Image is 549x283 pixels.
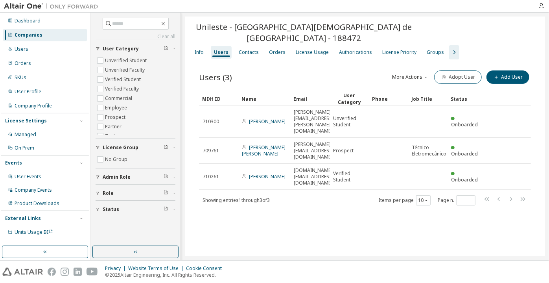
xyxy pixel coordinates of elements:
[296,49,329,55] div: License Usage
[105,272,227,278] p: © 2025 Altair Engineering, Inc. All Rights Reserved.
[438,195,475,205] span: Page n.
[203,118,219,125] span: 710300
[15,74,26,81] div: SKUs
[105,56,148,65] label: Unverified Student
[2,268,43,276] img: altair_logo.svg
[5,215,41,222] div: External Links
[164,46,168,52] span: Clear filter
[15,131,36,138] div: Managed
[15,200,59,207] div: Product Downloads
[411,92,444,105] div: Job Title
[103,144,138,151] span: License Group
[103,190,114,196] span: Role
[294,109,333,134] span: [PERSON_NAME][EMAIL_ADDRESS][PERSON_NAME][DOMAIN_NAME]
[199,72,232,83] span: Users (3)
[333,92,366,105] div: User Category
[412,144,446,157] span: Técnico Eletromecânico
[190,21,418,43] span: Unileste - [GEOGRAPHIC_DATA][DEMOGRAPHIC_DATA] de [GEOGRAPHIC_DATA] - 188472
[96,168,175,186] button: Admin Role
[15,174,41,180] div: User Events
[451,176,478,183] span: Onboarded
[333,115,365,128] span: Unverified Student
[128,265,186,272] div: Website Terms of Use
[372,92,405,105] div: Phone
[96,33,175,40] a: Clear all
[105,122,123,131] label: Partner
[15,187,52,193] div: Company Events
[434,70,482,84] button: Adopt User
[239,49,259,55] div: Contacts
[249,173,286,180] a: [PERSON_NAME]
[164,174,168,180] span: Clear filter
[96,201,175,218] button: Status
[87,268,98,276] img: youtube.svg
[105,65,146,75] label: Unverified Faculty
[61,268,69,276] img: instagram.svg
[427,49,444,55] div: Groups
[96,139,175,156] button: License Group
[203,197,270,203] span: Showing entries 1 through 3 of 3
[15,89,41,95] div: User Profile
[15,60,31,67] div: Orders
[5,118,47,124] div: License Settings
[15,145,34,151] div: On Prem
[103,206,119,213] span: Status
[195,49,204,55] div: Info
[186,265,227,272] div: Cookie Consent
[269,49,286,55] div: Orders
[293,92,326,105] div: Email
[339,49,372,55] div: Authorizations
[105,265,128,272] div: Privacy
[105,155,129,164] label: No Group
[15,32,42,38] div: Companies
[241,92,287,105] div: Name
[486,70,529,84] button: Add User
[4,2,102,10] img: Altair One
[48,268,56,276] img: facebook.svg
[5,160,22,166] div: Events
[203,174,219,180] span: 710261
[105,84,140,94] label: Verified Faculty
[105,94,134,103] label: Commercial
[203,148,219,154] span: 709761
[96,185,175,202] button: Role
[451,150,478,157] span: Onboarded
[379,195,431,205] span: Items per page
[451,92,484,105] div: Status
[214,49,228,55] div: Users
[15,18,41,24] div: Dashboard
[294,141,333,160] span: [PERSON_NAME][EMAIL_ADDRESS][DOMAIN_NAME]
[202,92,235,105] div: MDH ID
[164,206,168,213] span: Clear filter
[105,75,142,84] label: Verified Student
[333,170,365,183] span: Verified Student
[242,144,286,157] a: [PERSON_NAME] [PERSON_NAME]
[103,174,131,180] span: Admin Role
[451,121,478,128] span: Onboarded
[74,268,82,276] img: linkedin.svg
[294,167,333,186] span: [DOMAIN_NAME][EMAIL_ADDRESS][DOMAIN_NAME]
[392,70,429,84] button: More Actions
[103,46,139,52] span: User Category
[333,148,354,154] span: Prospect
[418,197,429,203] button: 10
[96,40,175,57] button: User Category
[15,46,28,52] div: Users
[164,144,168,151] span: Clear filter
[105,131,116,141] label: Trial
[15,103,52,109] div: Company Profile
[164,190,168,196] span: Clear filter
[382,49,416,55] div: License Priority
[105,113,127,122] label: Prospect
[105,103,129,113] label: Employee
[15,229,53,235] span: Units Usage BI
[249,118,286,125] a: [PERSON_NAME]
